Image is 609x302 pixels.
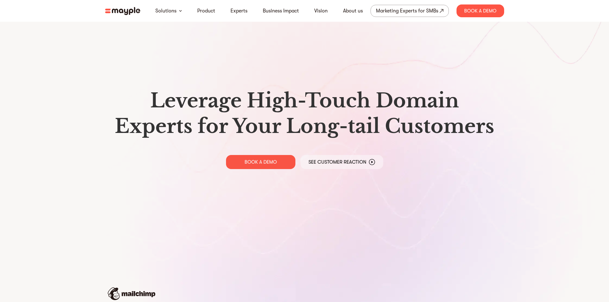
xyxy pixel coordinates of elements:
a: Solutions [155,7,176,15]
a: Vision [314,7,328,15]
div: Marketing Experts for SMBs [376,6,438,15]
img: mailchimp-logo [108,287,155,300]
a: Marketing Experts for SMBs [371,5,449,17]
a: See Customer Reaction [301,155,383,169]
img: arrow-down [179,10,182,12]
div: Book A Demo [457,4,504,17]
a: Product [197,7,215,15]
img: mayple-logo [105,7,140,15]
a: About us [343,7,363,15]
a: BOOK A DEMO [226,155,295,169]
h1: Leverage High-Touch Domain Experts for Your Long-tail Customers [110,88,499,139]
a: Business Impact [263,7,299,15]
p: See Customer Reaction [308,159,366,165]
p: BOOK A DEMO [245,159,277,165]
a: Experts [230,7,247,15]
